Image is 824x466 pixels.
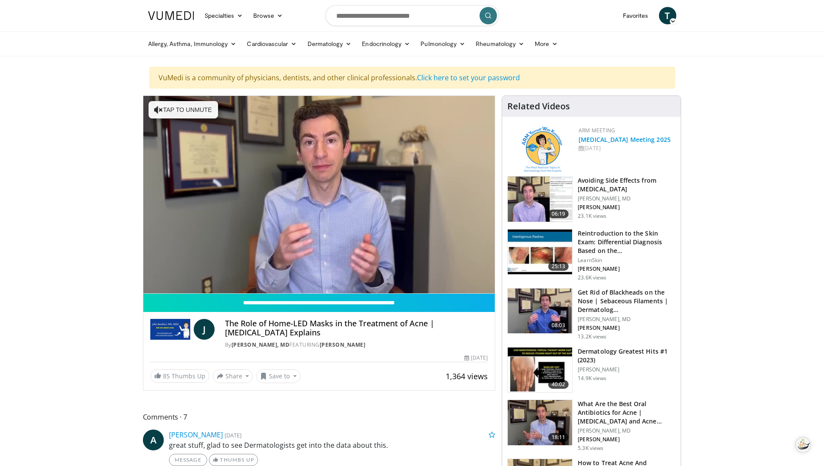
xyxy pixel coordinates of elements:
span: 85 [163,372,170,380]
a: Browse [248,7,288,24]
p: 14.9K views [578,375,606,382]
a: [PERSON_NAME] [320,341,366,348]
span: 1,364 views [446,371,488,381]
a: [PERSON_NAME], MD [232,341,290,348]
a: Click here to set your password [417,73,520,82]
p: [PERSON_NAME] [578,325,675,331]
a: Endocrinology [357,35,415,53]
span: 08:03 [548,321,569,330]
a: Thumbs Up [209,454,258,466]
h3: What Are the Best Oral Antibiotics for Acne | [MEDICAL_DATA] and Acne… [578,400,675,426]
span: 25:13 [548,262,569,271]
a: T [659,7,676,24]
p: [PERSON_NAME], MD [578,427,675,434]
span: 18:11 [548,433,569,442]
a: Dermatology [302,35,357,53]
img: cd394936-f734-46a2-a1c5-7eff6e6d7a1f.150x105_q85_crop-smart_upscale.jpg [508,400,572,445]
div: By FEATURING [225,341,488,349]
a: [MEDICAL_DATA] Meeting 2025 [579,135,671,144]
h3: Reintroduction to the Skin Exam: Differential Diagnosis Based on the… [578,229,675,255]
p: 23.1K views [578,213,606,220]
img: VuMedi Logo [148,11,194,20]
p: [PERSON_NAME], MD [578,195,675,202]
p: [PERSON_NAME] [578,204,675,211]
small: [DATE] [225,431,242,439]
div: VuMedi is a community of physicians, dentists, and other clinical professionals. [149,67,675,89]
a: Favorites [618,7,654,24]
h3: Dermatology Greatest Hits #1 (2023) [578,347,675,364]
a: A [143,430,164,450]
img: 167f4955-2110-4677-a6aa-4d4647c2ca19.150x105_q85_crop-smart_upscale.jpg [508,348,572,393]
a: Allergy, Asthma, Immunology [143,35,242,53]
p: 13.2K views [578,333,606,340]
a: Specialties [199,7,248,24]
p: 23.6K views [578,274,606,281]
a: 18:11 What Are the Best Oral Antibiotics for Acne | [MEDICAL_DATA] and Acne… [PERSON_NAME], MD [P... [507,400,675,452]
a: Message [169,454,207,466]
a: 85 Thumbs Up [150,369,209,383]
a: 08:03 Get Rid of Blackheads on the Nose | Sebaceous Filaments | Dermatolog… [PERSON_NAME], MD [PE... [507,288,675,340]
a: Cardiovascular [242,35,302,53]
button: Tap to unmute [149,101,218,118]
p: [PERSON_NAME] [578,366,675,373]
h3: Get Rid of Blackheads on the Nose | Sebaceous Filaments | Dermatolog… [578,288,675,314]
button: Share [213,369,253,383]
img: 54dc8b42-62c8-44d6-bda4-e2b4e6a7c56d.150x105_q85_crop-smart_upscale.jpg [508,289,572,334]
p: [PERSON_NAME], MD [578,316,675,323]
p: 5.3K views [578,445,603,452]
button: Save to [256,369,301,383]
input: Search topics, interventions [325,5,499,26]
span: 40:02 [548,380,569,389]
img: 89a28c6a-718a-466f-b4d1-7c1f06d8483b.png.150x105_q85_autocrop_double_scale_upscale_version-0.2.png [522,127,562,172]
video-js: Video Player [143,96,495,294]
a: 40:02 Dermatology Greatest Hits #1 (2023) [PERSON_NAME] 14.9K views [507,347,675,393]
a: J [194,319,215,340]
a: More [529,35,563,53]
span: 06:19 [548,210,569,218]
div: [DATE] [579,144,674,152]
img: 022c50fb-a848-4cac-a9d8-ea0906b33a1b.150x105_q85_crop-smart_upscale.jpg [508,230,572,275]
p: great stuff, glad to see Dermatologists get into the data about this. [169,440,496,450]
a: ARM Meeting [579,127,615,134]
p: [PERSON_NAME] [578,436,675,443]
img: John Barbieri, MD [150,319,190,340]
div: [DATE] [464,354,488,362]
h3: Avoiding Side Effects from [MEDICAL_DATA] [578,176,675,194]
img: 6f9900f7-f6e7-4fd7-bcbb-2a1dc7b7d476.150x105_q85_crop-smart_upscale.jpg [508,177,572,222]
a: [PERSON_NAME] [169,430,223,440]
span: Comments 7 [143,411,496,423]
p: [PERSON_NAME] [578,266,675,272]
h4: The Role of Home-LED Masks in the Treatment of Acne | [MEDICAL_DATA] Explains [225,319,488,338]
a: 06:19 Avoiding Side Effects from [MEDICAL_DATA] [PERSON_NAME], MD [PERSON_NAME] 23.1K views [507,176,675,222]
h4: Related Videos [507,101,570,112]
p: LearnSkin [578,257,675,264]
a: 25:13 Reintroduction to the Skin Exam: Differential Diagnosis Based on the… LearnSkin [PERSON_NAM... [507,229,675,281]
a: Rheumatology [470,35,529,53]
a: Pulmonology [415,35,470,53]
